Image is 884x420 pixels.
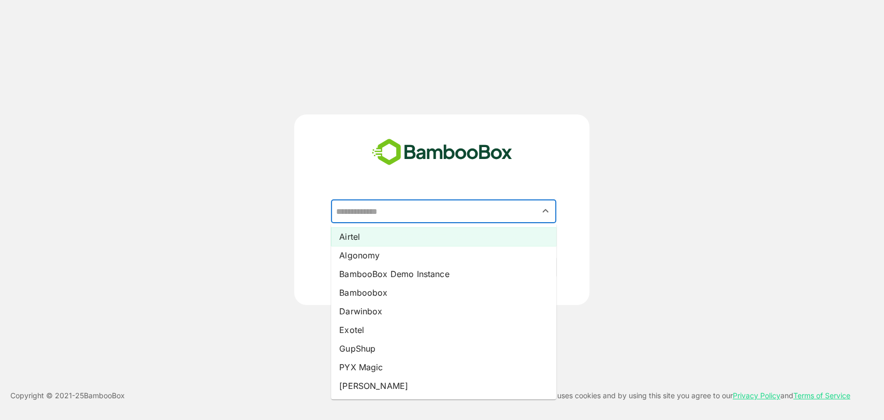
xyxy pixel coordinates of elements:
[10,389,125,402] p: Copyright © 2021- 25 BambooBox
[733,391,780,400] a: Privacy Policy
[331,321,556,339] li: Exotel
[331,246,556,265] li: Algonomy
[331,339,556,358] li: GupShup
[366,135,518,169] img: bamboobox
[793,391,850,400] a: Terms of Service
[539,204,553,218] button: Close
[527,389,850,402] p: This site uses cookies and by using this site you agree to our and
[331,227,556,246] li: Airtel
[331,283,556,302] li: Bamboobox
[331,358,556,376] li: PYX Magic
[331,376,556,395] li: [PERSON_NAME]
[331,265,556,283] li: BambooBox Demo Instance
[331,395,556,414] li: SPECTRA VISION
[331,302,556,321] li: Darwinbox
